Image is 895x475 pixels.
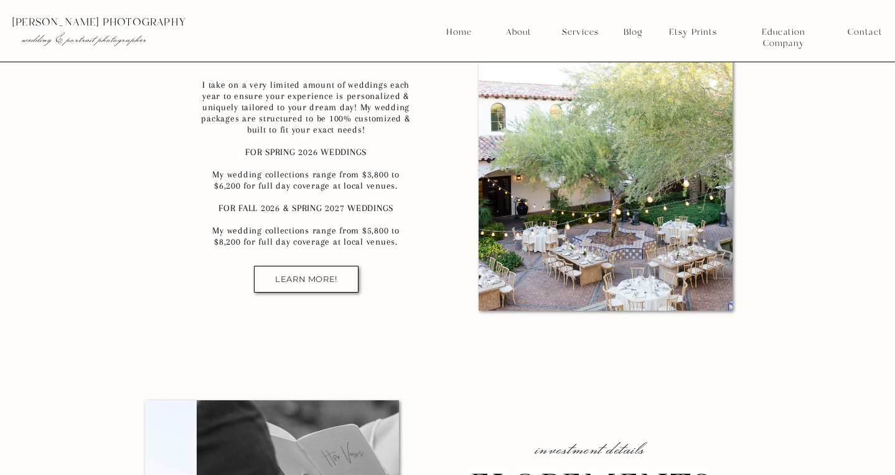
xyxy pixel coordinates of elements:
[848,27,882,38] a: Contact
[265,275,347,284] a: LEARN MORE!
[741,27,827,38] a: Education Company
[12,17,253,28] p: [PERSON_NAME] photography
[557,27,603,38] a: Services
[508,438,673,473] p: investment details
[22,33,227,45] p: wedding & portrait photographer
[199,79,413,249] p: I take on a very limited amount of weddings each year to ensure your experience is personalized &...
[502,27,534,38] a: About
[619,27,647,38] a: Blog
[172,35,439,63] h2: weddings
[664,27,721,38] a: Etsy Prints
[446,27,472,38] a: Home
